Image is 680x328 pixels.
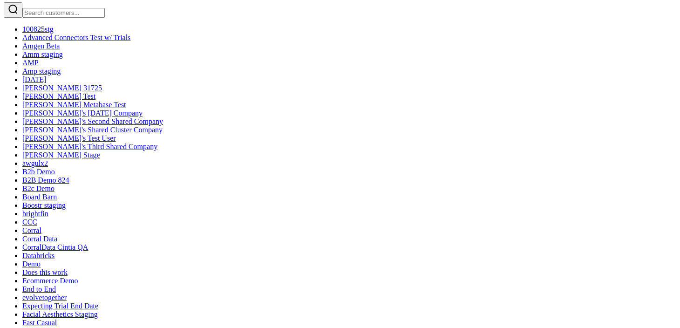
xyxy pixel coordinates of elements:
[22,193,57,201] a: Board Barn
[22,201,66,209] a: Boostr staging
[22,319,57,327] a: Fast Casual
[22,151,100,159] a: [PERSON_NAME] Stage
[22,268,68,276] a: Does this work
[22,8,105,18] input: Search customers input
[22,75,47,83] a: [DATE]
[22,25,54,33] a: 100825stg
[22,50,63,58] a: Amm staging
[22,168,55,176] a: B2b Demo
[22,34,130,41] a: Advanced Connectors Test w/ Trials
[22,226,41,234] a: Corral
[22,159,48,167] a: awgulx2
[22,243,88,251] a: CorralData Cintia QA
[22,101,126,109] a: [PERSON_NAME] Metabase Test
[22,42,60,50] a: Amgen Beta
[22,294,67,301] a: evolvetogether
[22,235,57,243] a: Corral Data
[22,285,56,293] a: End to End
[22,59,39,67] a: AMP
[22,260,41,268] a: Demo
[22,277,78,285] a: Ecommerce Demo
[22,302,98,310] a: Expecting Trial End Date
[22,67,61,75] a: Amp staging
[22,117,163,125] a: [PERSON_NAME]'s Second Shared Company
[22,84,102,92] a: [PERSON_NAME] 31725
[22,218,37,226] a: CCC
[22,176,69,184] a: B2B Demo 824
[22,210,48,218] a: brightfin
[22,92,95,100] a: [PERSON_NAME] Test
[22,310,98,318] a: Facial Aesthetics Staging
[4,2,22,18] button: Search customers button
[22,143,157,150] a: [PERSON_NAME]'s Third Shared Company
[22,109,143,117] a: [PERSON_NAME]'s [DATE] Company
[22,252,54,260] a: Databricks
[22,126,163,134] a: [PERSON_NAME]'s Shared Cluster Company
[22,184,54,192] a: B2c Demo
[22,134,116,142] a: [PERSON_NAME]'s Test User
